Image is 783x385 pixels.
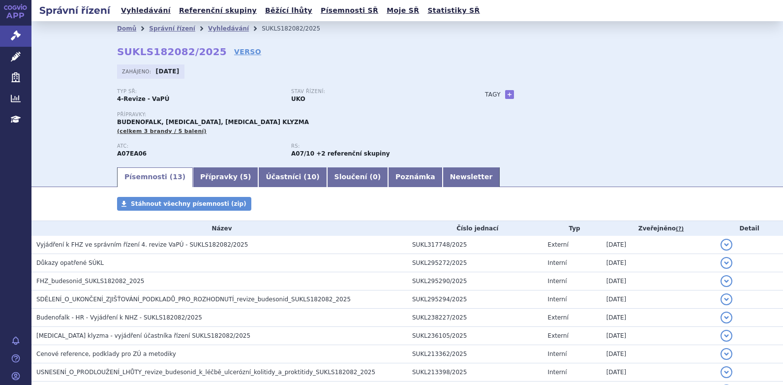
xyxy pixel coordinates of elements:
a: Newsletter [443,167,500,187]
strong: 4-Revize - VaPÚ [117,96,169,102]
span: 13 [173,173,182,181]
td: SUKL213362/2025 [407,345,543,363]
td: SUKL295272/2025 [407,254,543,272]
td: [DATE] [602,345,716,363]
span: 10 [307,173,316,181]
span: USNESENÍ_O_PRODLOUŽENÍ_LHŮTY_revize_budesonid_k_léčbě_ulcerózní_kolitidy_a_proktitidy_SUKLS182082... [36,369,375,376]
a: + [505,90,514,99]
span: 0 [373,173,378,181]
a: Správní řízení [149,25,195,32]
a: Statistiky SŘ [424,4,482,17]
button: detail [721,293,732,305]
p: Stav řízení: [291,89,455,95]
td: [DATE] [602,309,716,327]
a: Domů [117,25,136,32]
span: Stáhnout všechny písemnosti (zip) [131,200,246,207]
span: SDĚLENÍ_O_UKONČENÍ_ZJIŠŤOVÁNÍ_PODKLADŮ_PRO_ROZHODNUTÍ_revize_budesonid_SUKLS182082_2025 [36,296,351,303]
p: Typ SŘ: [117,89,281,95]
span: Externí [548,332,569,339]
span: Interní [548,259,567,266]
a: Písemnosti SŘ [318,4,381,17]
h3: Tagy [485,89,501,100]
a: Sloučení (0) [327,167,388,187]
a: Moje SŘ [384,4,422,17]
button: detail [721,348,732,360]
td: SUKL236105/2025 [407,327,543,345]
a: Stáhnout všechny písemnosti (zip) [117,197,251,211]
span: Budenofalk - HR - Vyjádření k NHZ - SUKLS182082/2025 [36,314,202,321]
span: Externí [548,314,569,321]
button: detail [721,257,732,269]
strong: SUKLS182082/2025 [117,46,227,58]
span: Zahájeno: [122,67,153,75]
th: Typ [543,221,602,236]
span: FHZ_budesonid_SUKLS182082_2025 [36,278,144,285]
button: detail [721,275,732,287]
th: Název [31,221,407,236]
strong: UKO [291,96,305,102]
button: detail [721,366,732,378]
span: Důkazy opatřené SÚKL [36,259,104,266]
td: [DATE] [602,254,716,272]
td: SUKL295294/2025 [407,290,543,309]
button: detail [721,312,732,323]
span: Interní [548,296,567,303]
td: [DATE] [602,290,716,309]
td: SUKL213398/2025 [407,363,543,382]
p: Přípravky: [117,112,465,118]
a: Účastníci (10) [258,167,327,187]
a: Běžící lhůty [262,4,315,17]
td: SUKL238227/2025 [407,309,543,327]
a: Písemnosti (13) [117,167,193,187]
span: Interní [548,369,567,376]
span: Externí [548,241,569,248]
td: [DATE] [602,272,716,290]
a: Referenční skupiny [176,4,260,17]
span: 5 [243,173,248,181]
a: Vyhledávání [118,4,174,17]
button: detail [721,239,732,251]
span: (celkem 3 brandy / 5 balení) [117,128,207,134]
td: SUKL295290/2025 [407,272,543,290]
strong: BUDESONID [117,150,147,157]
span: Entocort klyzma - vyjádření účastníka řízení SUKLS182082/2025 [36,332,250,339]
li: SUKLS182082/2025 [262,21,333,36]
span: Interní [548,278,567,285]
th: Číslo jednací [407,221,543,236]
a: VERSO [234,47,261,57]
td: [DATE] [602,327,716,345]
th: Zveřejněno [602,221,716,236]
strong: +2 referenční skupiny [316,150,390,157]
a: Poznámka [388,167,443,187]
strong: budesonid pro terapii ulcerózní kolitidy [291,150,314,157]
td: SUKL317748/2025 [407,236,543,254]
p: RS: [291,143,455,149]
span: BUDENOFALK, [MEDICAL_DATA], [MEDICAL_DATA] KLYZMA [117,119,309,126]
a: Vyhledávání [208,25,249,32]
abbr: (?) [676,225,684,232]
span: Cenové reference, podklady pro ZÚ a metodiky [36,351,176,357]
button: detail [721,330,732,342]
th: Detail [716,221,783,236]
span: Vyjádření k FHZ ve správním řízení 4. revize VaPÚ - SUKLS182082/2025 [36,241,248,248]
h2: Správní řízení [31,3,118,17]
a: Přípravky (5) [193,167,258,187]
span: Interní [548,351,567,357]
strong: [DATE] [156,68,180,75]
td: [DATE] [602,236,716,254]
td: [DATE] [602,363,716,382]
p: ATC: [117,143,281,149]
